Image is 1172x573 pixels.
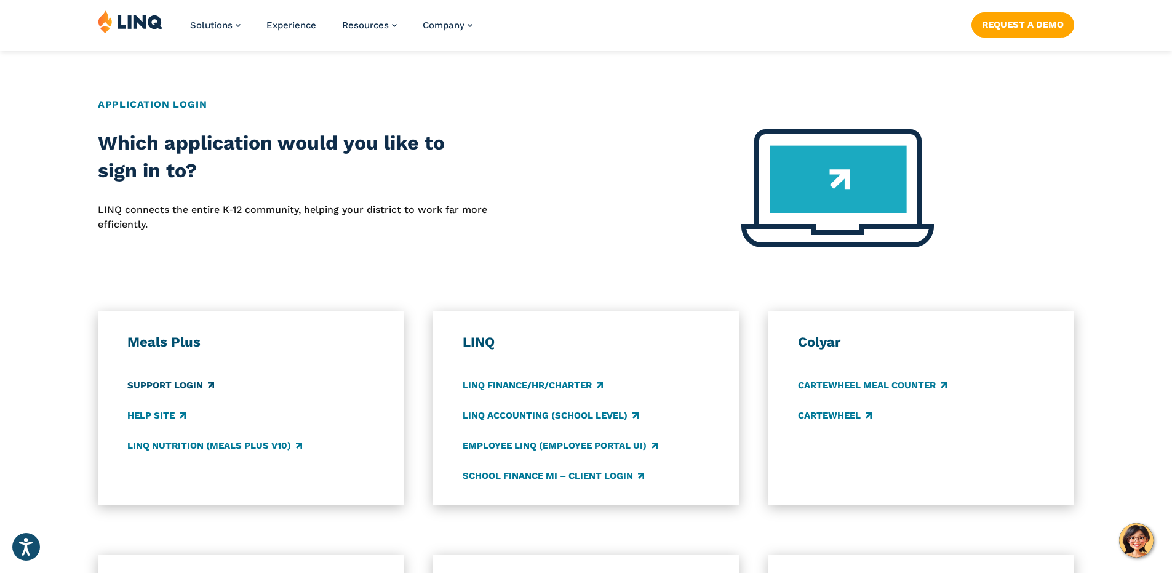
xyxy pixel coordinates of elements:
a: LINQ Finance/HR/Charter [463,379,603,392]
a: CARTEWHEEL [798,409,872,422]
span: Resources [342,20,389,31]
h3: Colyar [798,334,1045,351]
nav: Primary Navigation [190,10,472,50]
a: LINQ Nutrition (Meals Plus v10) [127,439,302,452]
h3: Meals Plus [127,334,375,351]
a: Solutions [190,20,241,31]
a: Resources [342,20,397,31]
a: Help Site [127,409,186,422]
a: CARTEWHEEL Meal Counter [798,379,947,392]
a: Experience [266,20,316,31]
span: Company [423,20,464,31]
h2: Which application would you like to sign in to? [98,129,488,185]
a: Company [423,20,472,31]
h2: Application Login [98,97,1074,112]
p: LINQ connects the entire K‑12 community, helping your district to work far more efficiently. [98,202,488,233]
h3: LINQ [463,334,710,351]
a: Support Login [127,379,214,392]
nav: Button Navigation [971,10,1074,37]
img: LINQ | K‑12 Software [98,10,163,33]
a: School Finance MI – Client Login [463,469,644,483]
span: Solutions [190,20,233,31]
a: Request a Demo [971,12,1074,37]
a: Employee LINQ (Employee Portal UI) [463,439,658,452]
a: LINQ Accounting (school level) [463,409,639,422]
button: Hello, have a question? Let’s chat. [1119,523,1154,558]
